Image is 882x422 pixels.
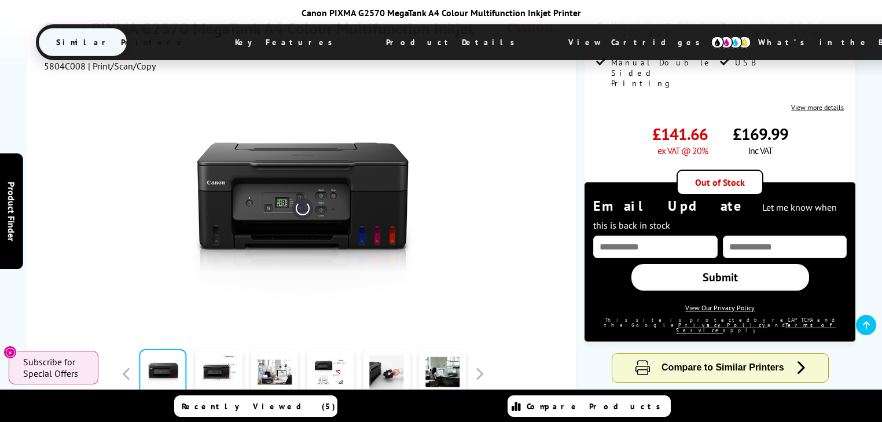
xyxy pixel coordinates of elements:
span: Let me know when this is back in stock [593,201,837,231]
a: View more details [791,103,844,112]
img: Canon PIXMA G2570 MegaTank [189,95,416,322]
span: £169.99 [733,123,788,145]
span: Similar Printers [39,28,205,56]
a: View Our Privacy Policy [685,303,755,312]
div: Out of Stock [677,170,763,195]
a: Recently Viewed (5) [174,395,337,417]
span: Compare Products [527,401,667,412]
a: Compare Products [508,395,671,417]
span: View Cartridges [551,27,728,57]
img: cmyk-icon.svg [711,36,751,49]
button: Close [3,346,17,359]
div: Canon PIXMA G2570 MegaTank A4 Colour Multifunction Inkjet Printer [36,7,846,19]
span: Subscribe for Special Offers [23,356,87,379]
span: ex VAT @ 20% [657,145,708,156]
a: Privacy Policy [678,322,767,328]
span: Manual Double Sided Printing [611,57,718,89]
a: Terms of Service [676,322,836,333]
span: Product Finder [6,181,17,241]
span: Product Details [369,28,538,56]
span: Key Features [218,28,356,56]
span: inc VAT [748,145,773,156]
span: Recently Viewed (5) [182,401,336,412]
button: Compare to Similar Printers [612,354,828,382]
div: Email Update [593,197,847,233]
span: Compare to Similar Printers [661,362,784,372]
div: This site is protected by reCAPTCHA and the Google and apply. [593,317,847,333]
a: Submit [631,264,808,291]
span: £141.66 [652,123,708,145]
